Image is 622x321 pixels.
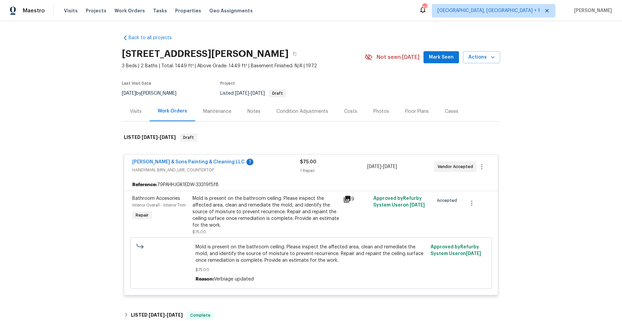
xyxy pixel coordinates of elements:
h2: [STREET_ADDRESS][PERSON_NAME] [122,51,289,57]
b: Reference: [132,181,157,188]
span: Project [220,81,235,85]
span: Repair [133,212,151,219]
span: Projects [86,7,106,14]
span: [DATE] [149,313,165,317]
button: Copy Address [289,48,301,60]
button: Mark Seen [423,51,459,64]
div: Mold is present on the bathroom ceiling. Please inspect the affected area, clean and remediate th... [192,195,339,229]
span: - [142,135,176,140]
span: $75.00 [196,266,427,273]
span: [DATE] [466,251,481,256]
span: [DATE] [142,135,158,140]
span: [DATE] [251,91,265,96]
span: Actions [468,53,495,62]
span: Work Orders [114,7,145,14]
div: 1 Repair [300,167,367,174]
button: Actions [463,51,500,64]
span: Draft [180,134,197,141]
span: - [367,163,397,170]
div: 1 [246,159,253,165]
span: Complete [187,312,213,319]
span: Visits [64,7,78,14]
a: Back to all projects [122,34,186,41]
span: [DATE] [235,91,249,96]
span: Geo Assignments [209,7,253,14]
span: Properties [175,7,201,14]
span: [GEOGRAPHIC_DATA], [GEOGRAPHIC_DATA] + 1 [438,7,540,14]
span: [PERSON_NAME] [571,7,612,14]
span: Accepted [437,197,460,204]
span: Verbiage updated [214,277,254,282]
span: $75.00 [300,160,316,164]
span: - [149,313,183,317]
h6: LISTED [124,134,176,142]
div: 79PAHHJGK1EDW-33319f5f8 [124,179,498,191]
span: [DATE] [167,313,183,317]
div: 9 [343,195,369,203]
span: Reason: [196,277,214,282]
div: Costs [344,108,357,115]
div: Photos [373,108,389,115]
span: Approved by Refurby System User on [431,245,481,256]
span: $75.00 [192,230,206,234]
span: Draft [269,91,286,95]
span: - [235,91,265,96]
div: LISTED [DATE]-[DATE]Draft [122,127,500,148]
div: 10 [422,4,427,11]
span: Listed [220,91,286,96]
h6: LISTED [131,311,183,319]
span: Interior Overall - Interior Trim [132,203,186,207]
span: [DATE] [367,164,381,169]
div: Notes [247,108,260,115]
span: Bathroom Accesories [132,196,180,201]
div: Visits [130,108,142,115]
span: Tasks [153,8,167,13]
span: 3 Beds | 2 Baths | Total: 1449 ft² | Above Grade: 1449 ft² | Basement Finished: N/A | 1972 [122,63,365,69]
span: Approved by Refurby System User on [373,196,425,208]
div: Cases [445,108,458,115]
span: Mold is present on the bathroom ceiling. Please inspect the affected area, clean and remediate th... [196,244,427,264]
div: Condition Adjustments [277,108,328,115]
div: Floor Plans [405,108,429,115]
span: Mark Seen [429,53,454,62]
span: Maestro [23,7,45,14]
span: [DATE] [410,203,425,208]
span: Not seen [DATE] [377,54,419,61]
div: Maintenance [203,108,231,115]
span: Vendor Accepted [438,163,476,170]
a: [PERSON_NAME] & Sons Painting & Cleaning LLC [132,160,245,164]
div: by [PERSON_NAME] [122,89,184,97]
span: [DATE] [383,164,397,169]
span: HANDYMAN, BRN_AND_LRR, COUNTERTOP [132,167,300,173]
span: Last Visit Date [122,81,151,85]
span: [DATE] [160,135,176,140]
span: [DATE] [122,91,136,96]
div: Work Orders [158,108,187,114]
